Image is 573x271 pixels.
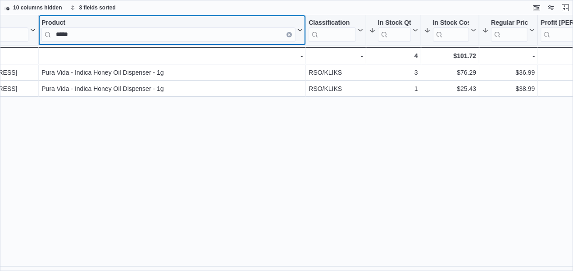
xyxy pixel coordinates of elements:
[309,19,356,27] div: Classification
[482,83,535,94] div: $38.99
[369,50,418,61] div: 4
[41,19,296,42] div: Product
[286,32,292,37] button: Clear input
[424,83,476,94] div: $25.43
[433,19,469,42] div: In Stock Cost
[369,83,418,94] div: 1
[491,19,528,27] div: Regular Price
[67,2,119,13] button: 3 fields sorted
[41,19,303,42] button: ProductClear input
[560,2,571,13] button: Exit fullscreen
[433,19,469,27] div: In Stock Cost
[309,67,363,78] div: RSO/KLIKS
[0,2,66,13] button: 10 columns hidden
[369,67,418,78] div: 3
[531,2,542,13] button: Keyboard shortcuts
[378,19,411,27] div: In Stock Qty
[491,19,528,42] div: Regular Price
[13,4,62,11] span: 10 columns hidden
[378,19,411,42] div: In Stock Qty
[482,50,535,61] div: -
[482,67,535,78] div: $36.99
[79,4,116,11] span: 3 fields sorted
[309,19,356,42] div: Classification
[369,19,418,42] button: In Stock Qty
[424,19,476,42] button: In Stock Cost
[309,50,363,61] div: -
[424,67,476,78] div: $76.29
[309,83,363,94] div: RSO/KLIKS
[41,67,303,78] div: Pura Vida - Indica Honey Oil Dispenser - 1g
[546,2,556,13] button: Display options
[424,50,476,61] div: $101.72
[41,83,303,94] div: Pura Vida - Indica Honey Oil Dispenser - 1g
[41,19,296,27] div: Product
[309,19,363,42] button: Classification
[41,50,303,61] div: -
[482,19,535,42] button: Regular Price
